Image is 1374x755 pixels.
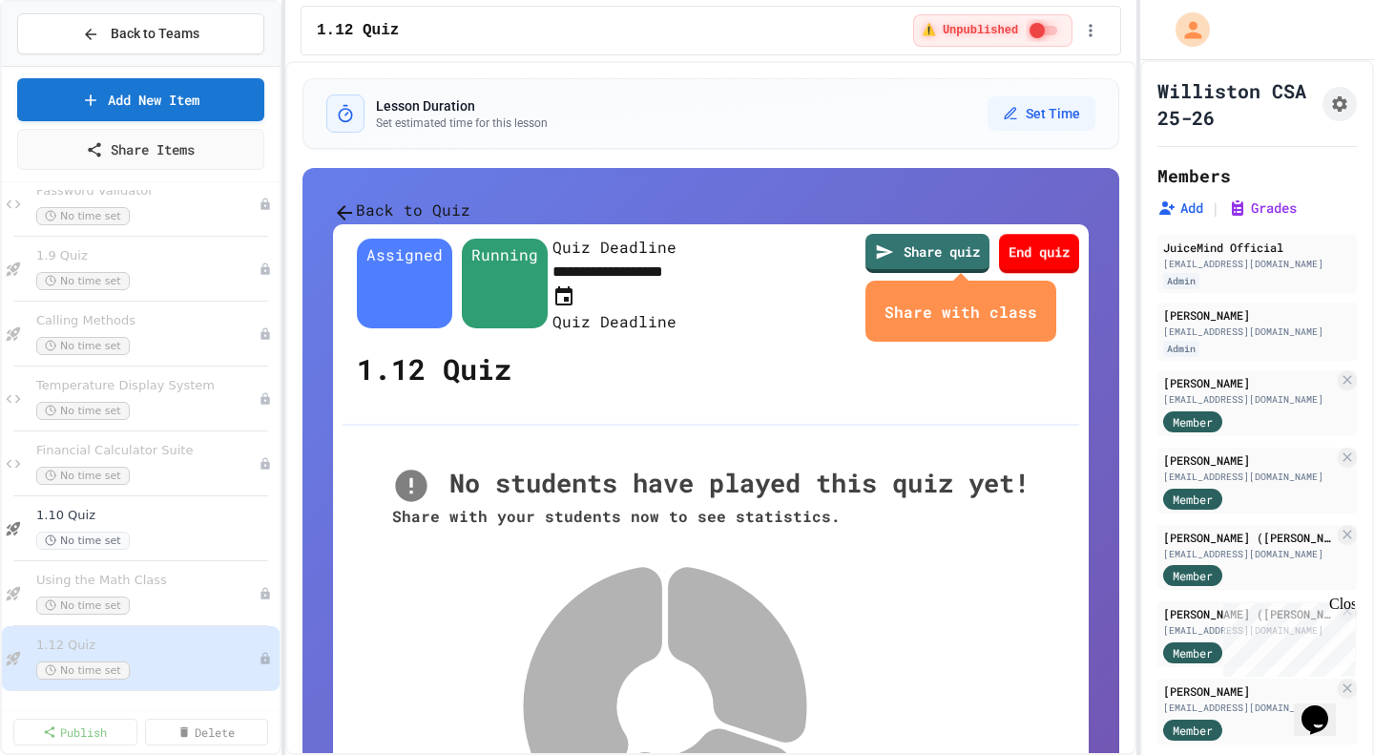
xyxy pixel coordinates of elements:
div: Unpublished [259,327,272,341]
span: No time set [36,402,130,420]
span: No time set [36,272,130,290]
span: No time set [36,207,130,225]
span: Back to Teams [111,24,199,44]
span: No time set [36,597,130,615]
div: Unpublished [259,652,272,665]
span: 1.9 Quiz [36,248,259,264]
button: Add [1157,199,1203,218]
span: Calling Methods [36,313,259,329]
span: 1.10 Quiz [36,508,276,524]
span: Member [1173,644,1213,661]
div: Share with class [885,303,1037,323]
div: [EMAIL_ADDRESS][DOMAIN_NAME] [1163,257,1351,271]
button: Grades [1228,199,1297,218]
a: Delete [145,719,269,745]
div: [PERSON_NAME] ([PERSON_NAME] [1163,605,1334,622]
div: Admin [1163,341,1199,357]
div: Share with your students now to see statistics. [392,505,1030,528]
h2: Members [1157,162,1231,189]
div: Unpublished [259,198,272,211]
div: Admin [1163,273,1199,289]
span: ⚠️ Unpublished [922,23,1018,38]
label: Quiz Deadline [552,237,677,257]
span: No time set [36,467,130,485]
div: JuiceMind Official [1163,239,1351,256]
a: Publish [13,719,137,745]
button: Back to Teams [17,13,264,54]
div: [PERSON_NAME] [1163,374,1334,391]
div: [EMAIL_ADDRESS][DOMAIN_NAME] [1163,470,1334,484]
span: Using the Math Class [36,573,259,589]
div: Unpublished [259,457,272,471]
div: [PERSON_NAME] [1163,682,1334,700]
div: No students have played this quiz yet! [392,464,1030,505]
div: Unpublished [259,587,272,600]
iframe: chat widget [1216,596,1355,677]
span: No time set [36,661,130,680]
span: 1.12 Quiz [36,638,259,654]
button: Set Time [988,96,1095,131]
a: End quiz [999,234,1079,273]
span: Member [1173,567,1213,584]
span: Member [1173,722,1213,739]
iframe: chat widget [1294,679,1355,736]
span: Assigned [357,239,452,328]
a: Add New Item [17,78,264,121]
p: Set estimated time for this lesson [376,115,548,131]
div: [EMAIL_ADDRESS][DOMAIN_NAME] [1163,325,1351,339]
button: Choose date, selected date is Sep 30, 2025 [552,283,575,308]
div: [EMAIL_ADDRESS][DOMAIN_NAME] [1163,623,1334,638]
div: ⚠️ Students cannot see this content! Click the toggle to publish it and make it visible to your c... [913,14,1072,47]
a: Share quiz [865,234,989,273]
div: [PERSON_NAME] [1163,451,1334,469]
div: [PERSON_NAME] ([PERSON_NAME] [1163,529,1334,546]
button: Assignment Settings [1322,87,1357,121]
div: Unpublished [259,262,272,276]
div: 1.12 Quiz [352,333,516,405]
span: Member [1173,491,1213,508]
div: Chat with us now!Close [8,8,132,121]
div: [EMAIL_ADDRESS][DOMAIN_NAME] [1163,392,1334,407]
button: Back to Quiz [333,199,470,224]
a: Share Items [17,129,264,170]
div: My Account [1155,8,1215,52]
div: [PERSON_NAME] [1163,306,1351,324]
span: 1.12 Quiz [317,19,399,42]
div: [EMAIL_ADDRESS][DOMAIN_NAME] [1163,701,1334,715]
h1: Williston CSA 25-26 [1157,77,1315,131]
span: | [1211,197,1220,220]
span: No time set [36,337,130,355]
span: No time set [36,532,130,550]
span: Quiz Deadline [552,311,677,331]
span: Temperature Display System [36,378,259,394]
span: Member [1173,413,1213,430]
div: Unpublished [259,392,272,406]
h3: Lesson Duration [376,96,548,115]
div: [EMAIL_ADDRESS][DOMAIN_NAME] [1163,547,1334,561]
span: Running [462,239,548,328]
span: Password Validator [36,183,259,199]
span: Financial Calculator Suite [36,443,259,459]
